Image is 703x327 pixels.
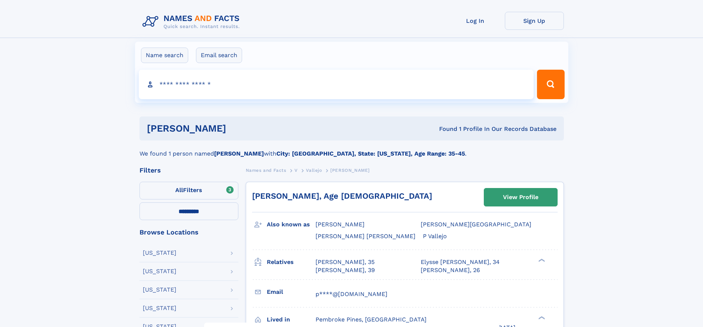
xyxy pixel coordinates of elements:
[143,287,176,293] div: [US_STATE]
[139,229,238,236] div: Browse Locations
[139,167,238,174] div: Filters
[316,258,375,266] a: [PERSON_NAME], 35
[143,250,176,256] div: [US_STATE]
[316,316,427,323] span: Pembroke Pines, [GEOGRAPHIC_DATA]
[143,268,176,274] div: [US_STATE]
[537,315,545,320] div: ❯
[196,48,242,63] label: Email search
[147,124,333,133] h1: [PERSON_NAME]
[294,168,298,173] span: V
[505,12,564,30] a: Sign Up
[316,233,416,240] span: [PERSON_NAME] [PERSON_NAME]
[267,313,316,326] h3: Lived in
[267,286,316,298] h3: Email
[537,70,564,99] button: Search Button
[421,221,531,228] span: [PERSON_NAME][GEOGRAPHIC_DATA]
[421,266,480,274] a: [PERSON_NAME], 26
[246,166,286,175] a: Names and Facts
[139,182,238,199] label: Filters
[330,168,370,173] span: [PERSON_NAME]
[306,166,322,175] a: Vallejo
[537,258,545,262] div: ❯
[332,125,556,133] div: Found 1 Profile In Our Records Database
[139,70,534,99] input: search input
[143,305,176,311] div: [US_STATE]
[421,258,500,266] a: Elysse [PERSON_NAME], 34
[267,218,316,231] h3: Also known as
[139,140,564,158] div: We found 1 person named with .
[306,168,322,173] span: Vallejo
[175,187,183,194] span: All
[141,48,188,63] label: Name search
[503,189,538,206] div: View Profile
[252,191,432,201] a: [PERSON_NAME], Age [DEMOGRAPHIC_DATA]
[267,256,316,268] h3: Relatives
[316,221,365,228] span: [PERSON_NAME]
[139,12,246,32] img: Logo Names and Facts
[214,150,264,157] b: [PERSON_NAME]
[276,150,465,157] b: City: [GEOGRAPHIC_DATA], State: [US_STATE], Age Range: 35-45
[316,266,375,274] a: [PERSON_NAME], 39
[294,166,298,175] a: V
[446,12,505,30] a: Log In
[484,188,557,206] a: View Profile
[423,233,447,240] span: P Vallejo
